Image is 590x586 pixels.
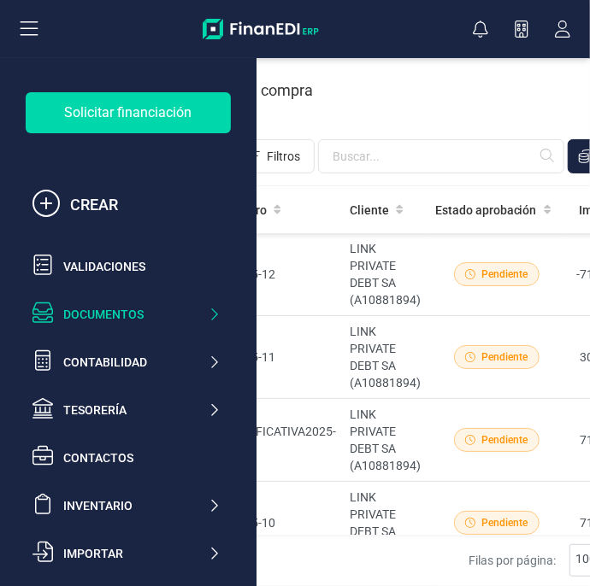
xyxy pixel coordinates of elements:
span: Pendiente [482,432,528,448]
div: Contactos [63,449,221,466]
div: Validaciones [63,258,221,275]
span: Pendiente [482,267,528,282]
span: Pendiente [482,349,528,365]
span: Pendiente [482,515,528,530]
div: Inventario [63,497,208,514]
td: A2025-12 [216,233,343,316]
input: Buscar... [318,139,564,173]
td: LINK PRIVATE DEBT SA (A10881894) [343,233,428,316]
td: LINK PRIVATE DEBT SA (A10881894) [343,399,428,482]
div: Importar [63,545,208,562]
div: Documentos [63,306,208,323]
div: CREAR [70,193,221,217]
td: LINK PRIVATE DEBT SA (A10881894) [343,482,428,565]
div: Tesorería [63,401,208,419]
td: A2025-10 [216,482,343,565]
button: Filtros [237,139,315,173]
div: Contabilidad [63,354,208,371]
td: RECTIFICATIVA2025-1 [216,399,343,482]
span: Filtros [267,148,300,165]
span: Estado aprobación [435,202,537,219]
div: Solicitar financiación [26,92,231,133]
td: A2025-11 [216,316,343,399]
img: Logo Finanedi [203,19,319,39]
td: LINK PRIVATE DEBT SA (A10881894) [343,316,428,399]
span: Cliente [350,202,389,219]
